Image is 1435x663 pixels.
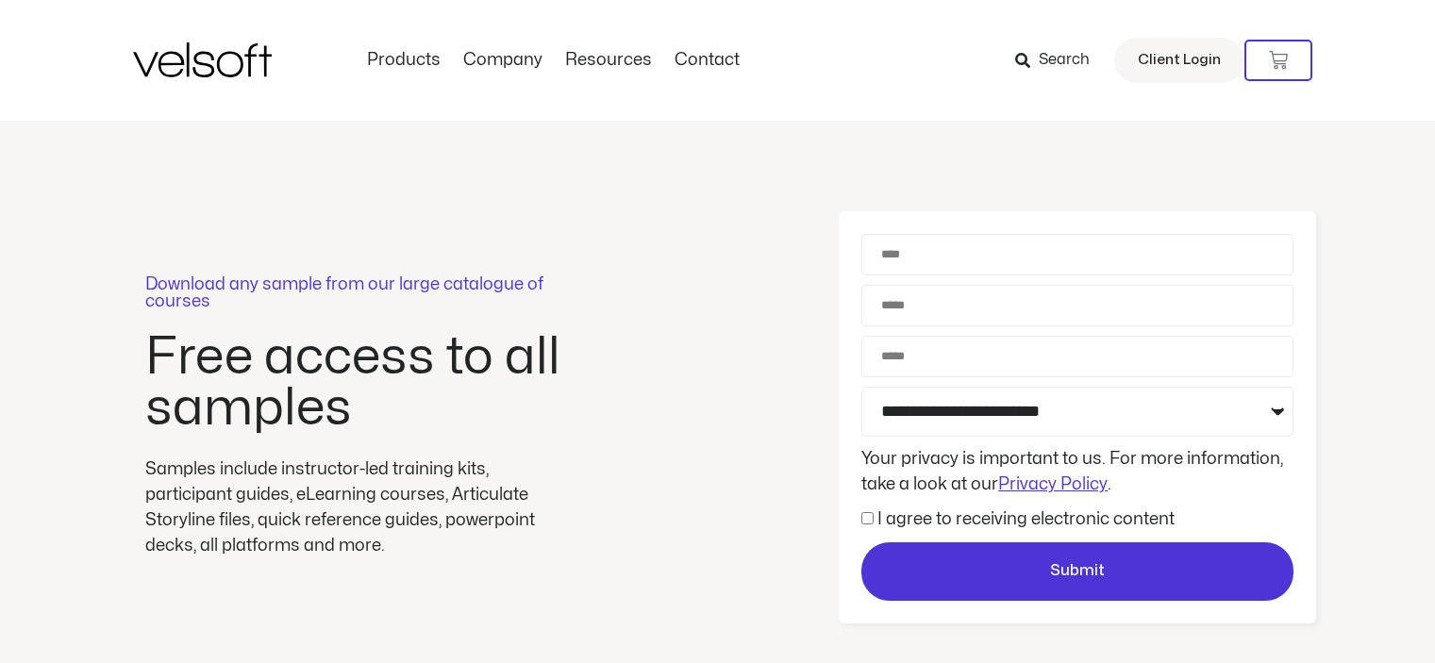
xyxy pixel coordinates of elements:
[452,50,554,71] a: CompanyMenu Toggle
[861,542,1293,601] button: Submit
[1138,48,1221,73] span: Client Login
[998,476,1108,492] a: Privacy Policy
[663,50,751,71] a: ContactMenu Toggle
[1050,559,1105,584] span: Submit
[1114,38,1244,83] a: Client Login
[145,456,570,558] div: Samples include instructor-led training kits, participant guides, eLearning courses, Articulate S...
[877,511,1175,527] label: I agree to receiving electronic content
[1039,48,1090,73] span: Search
[145,332,570,434] h2: Free access to all samples
[1015,44,1103,76] a: Search
[356,50,452,71] a: ProductsMenu Toggle
[133,42,272,77] img: Velsoft Training Materials
[554,50,663,71] a: ResourcesMenu Toggle
[145,276,570,310] p: Download any sample from our large catalogue of courses
[356,50,751,71] nav: Menu
[857,446,1298,497] div: Your privacy is important to us. For more information, take a look at our .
